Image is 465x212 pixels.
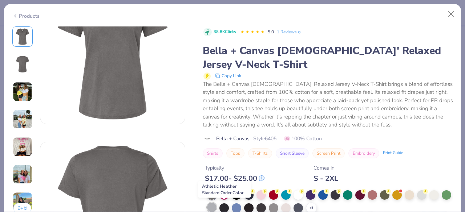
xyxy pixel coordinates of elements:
[444,7,458,21] button: Close
[203,80,453,129] div: The Bella + Canvas [DEMOGRAPHIC_DATA]' Relaxed Jersey V-Neck T-Shirt brings a blend of effortless...
[240,26,265,38] div: 5.0 Stars
[312,148,345,158] button: Screen Print
[276,148,309,158] button: Short Sleeve
[277,29,302,35] a: 1 Reviews
[348,148,379,158] button: Embroidery
[203,136,213,142] img: brand logo
[383,150,403,156] div: Print Guide
[310,205,313,211] span: + 5
[268,29,274,35] span: 5.0
[314,174,338,183] div: S - 2XL
[213,71,243,80] button: copy to clipboard
[13,165,32,184] img: User generated content
[13,192,32,212] img: User generated content
[14,55,31,73] img: Back
[214,29,236,35] span: 38.8K Clicks
[14,28,31,45] img: Front
[13,137,32,157] img: User generated content
[253,135,276,142] span: Style 6405
[203,44,453,71] div: Bella + Canvas [DEMOGRAPHIC_DATA]' Relaxed Jersey V-Neck T-Shirt
[284,135,322,142] span: 100% Cotton
[13,82,32,101] img: User generated content
[13,109,32,129] img: User generated content
[226,148,244,158] button: Tops
[198,181,251,198] div: Athletic Heather
[248,148,272,158] button: T-Shirts
[216,135,250,142] span: Bella + Canvas
[12,12,40,20] div: Products
[314,164,338,172] div: Comes In
[203,148,223,158] button: Shirts
[205,174,264,183] div: $ 17.00 - $ 25.00
[205,164,264,172] div: Typically
[202,190,243,196] span: Standard Order Color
